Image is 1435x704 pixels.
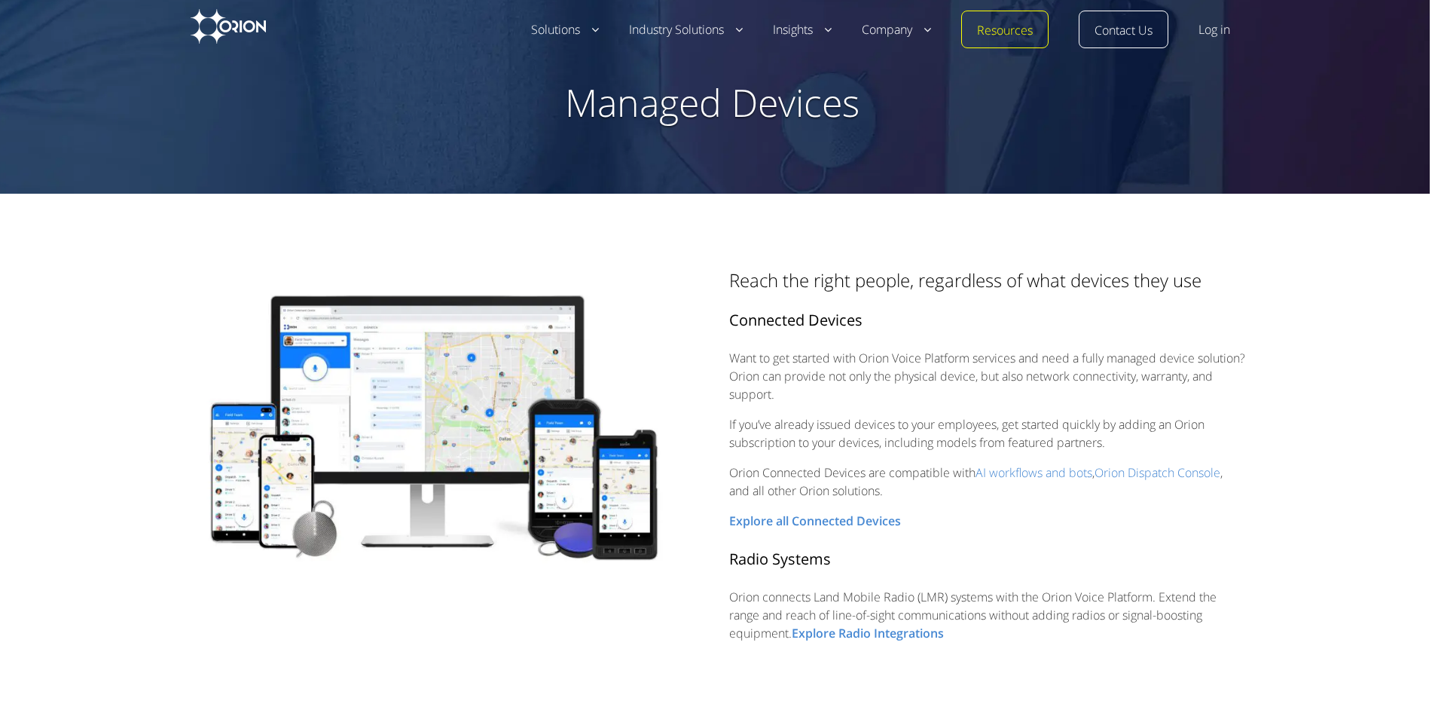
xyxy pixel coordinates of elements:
img: Orion Dispatch Console & Orion enabled devices [191,269,673,583]
iframe: Chat Widget [1360,632,1435,704]
h3: Reach the right people, regardless of what devices they use [729,269,1245,291]
a: Solutions [531,21,599,39]
a: AI workflows and bots [975,464,1092,482]
img: Orion [191,9,266,44]
a: Company [862,21,931,39]
a: Log in [1198,21,1230,39]
p: Orion connects Land Mobile Radio (LMR) systems with the Orion Voice Platform. Extend the range an... [729,588,1245,642]
a: Explore all Connected Devices [729,513,901,530]
a: Industry Solutions [629,21,743,39]
a: Contact Us [1095,22,1153,40]
a: Resources [977,22,1033,40]
a: Insights [773,21,832,39]
a: Orion Dispatch Console [1095,464,1220,482]
h1: Managed Devices [245,77,1179,129]
h4: Connected Devices [729,311,1245,329]
a: Explore Radio Integrations [792,625,944,642]
h4: Radio Systems [729,550,1245,568]
p: Orion Connected Devices are compatible with , , and all other Orion solutions. [729,464,1245,500]
p: Want to get started with Orion Voice Platform services and need a fully managed device solution? ... [729,349,1245,403]
p: If you’ve already issued devices to your employees, get started quickly by adding an Orion subscr... [729,415,1245,451]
